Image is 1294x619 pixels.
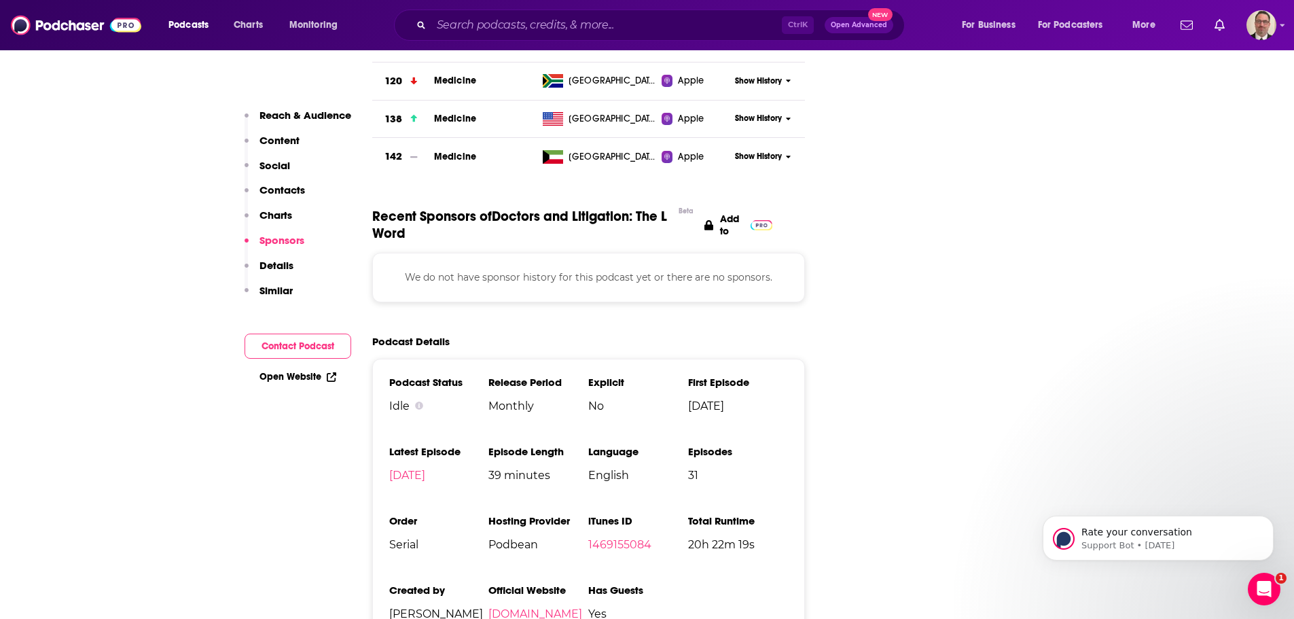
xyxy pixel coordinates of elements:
[259,259,293,272] p: Details
[431,14,782,36] input: Search podcasts, credits, & more...
[569,150,657,164] span: Kuwait
[488,469,588,482] span: 39 minutes
[245,134,300,159] button: Content
[1248,573,1280,605] iframe: Intercom live chat
[1038,16,1103,35] span: For Podcasters
[588,376,688,389] h3: Explicit
[488,584,588,597] h3: Official Website
[289,16,338,35] span: Monitoring
[735,113,782,124] span: Show History
[389,469,425,482] a: [DATE]
[662,112,730,126] a: Apple
[389,376,489,389] h3: Podcast Status
[245,334,351,359] button: Contact Podcast
[1022,487,1294,582] iframe: Intercom notifications message
[537,74,662,88] a: [GEOGRAPHIC_DATA]
[389,514,489,527] h3: Order
[1209,14,1230,37] a: Show notifications dropdown
[662,150,730,164] a: Apple
[372,335,450,348] h2: Podcast Details
[259,109,351,122] p: Reach & Audience
[434,113,476,124] a: Medicine
[259,134,300,147] p: Content
[735,151,782,162] span: Show History
[588,469,688,482] span: English
[1246,10,1276,40] img: User Profile
[704,208,772,242] a: Add to
[245,109,351,134] button: Reach & Audience
[259,371,336,383] a: Open Website
[384,73,402,89] h3: 120
[1276,573,1287,584] span: 1
[259,284,293,297] p: Similar
[782,16,814,34] span: Ctrl K
[245,259,293,284] button: Details
[11,12,141,38] a: Podchaser - Follow, Share and Rate Podcasts
[688,538,788,551] span: 20h 22m 19s
[962,16,1016,35] span: For Business
[488,514,588,527] h3: Hosting Provider
[688,445,788,458] h3: Episodes
[389,584,489,597] h3: Created by
[225,14,271,36] a: Charts
[662,74,730,88] a: Apple
[588,400,688,412] span: No
[159,14,226,36] button: open menu
[245,159,290,184] button: Social
[389,400,489,412] div: Idle
[372,63,434,100] a: 120
[569,112,657,126] span: United States
[952,14,1032,36] button: open menu
[825,17,893,33] button: Open AdvancedNew
[569,74,657,88] span: South Africa
[1123,14,1172,36] button: open menu
[259,234,304,247] p: Sponsors
[688,400,788,412] span: [DATE]
[588,538,651,551] a: 1469155084
[688,376,788,389] h3: First Episode
[688,469,788,482] span: 31
[678,112,704,126] span: Apple
[389,270,789,285] p: We do not have sponsor history for this podcast yet or there are no sponsors.
[720,213,743,237] p: Add to
[735,75,782,87] span: Show History
[1175,14,1198,37] a: Show notifications dropdown
[384,111,402,127] h3: 138
[245,234,304,259] button: Sponsors
[168,16,209,35] span: Podcasts
[1132,16,1155,35] span: More
[1029,14,1123,36] button: open menu
[688,514,788,527] h3: Total Runtime
[434,151,476,162] a: Medicine
[537,150,662,164] a: [GEOGRAPHIC_DATA]
[751,220,773,230] img: Pro Logo
[372,101,434,138] a: 138
[588,445,688,458] h3: Language
[259,159,290,172] p: Social
[488,445,588,458] h3: Episode Length
[1246,10,1276,40] span: Logged in as PercPodcast
[679,207,694,215] div: Beta
[678,150,704,164] span: Apple
[730,75,795,87] button: Show History
[407,10,918,41] div: Search podcasts, credits, & more...
[434,75,476,86] span: Medicine
[384,149,402,164] h3: 142
[678,74,704,88] span: Apple
[730,151,795,162] button: Show History
[259,209,292,222] p: Charts
[730,113,795,124] button: Show History
[280,14,355,36] button: open menu
[868,8,893,21] span: New
[537,112,662,126] a: [GEOGRAPHIC_DATA]
[1246,10,1276,40] button: Show profile menu
[259,183,305,196] p: Contacts
[245,183,305,209] button: Contacts
[234,16,263,35] span: Charts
